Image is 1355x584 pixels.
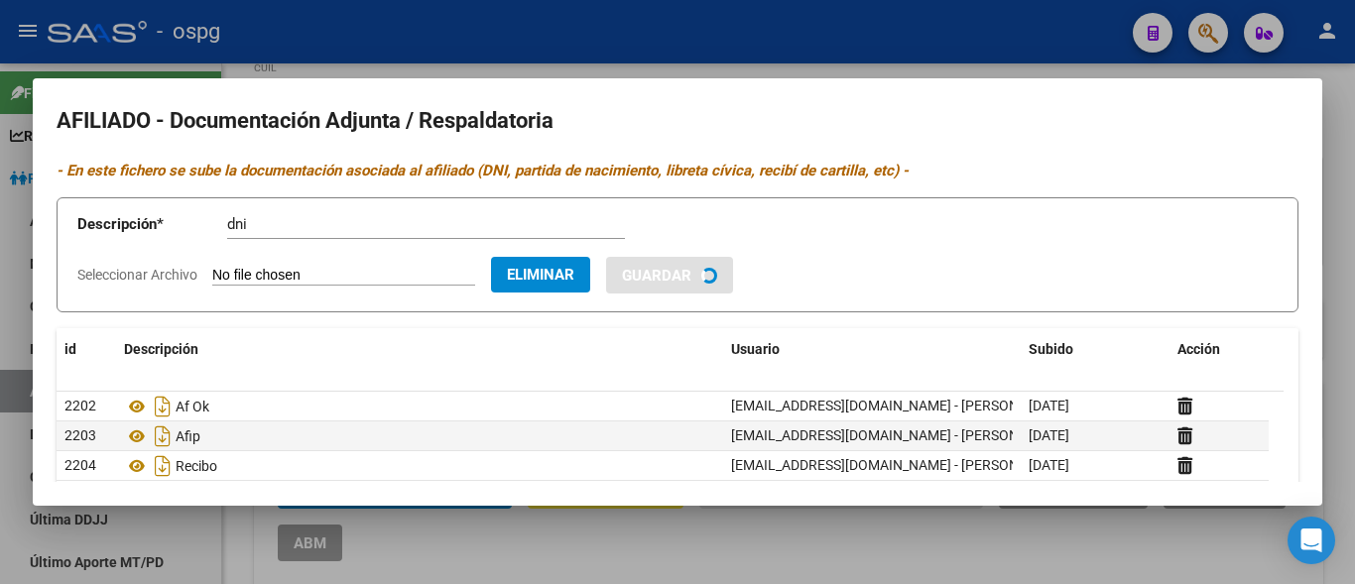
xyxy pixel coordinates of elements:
span: [DATE] [1029,398,1069,413]
i: Descargar documento [150,391,176,422]
span: [DATE] [1029,427,1069,443]
span: id [64,341,76,357]
h2: AFILIADO - Documentación Adjunta / Respaldatoria [57,102,1298,140]
span: 2203 [64,427,96,443]
datatable-header-cell: Usuario [723,328,1021,371]
span: Af Ok [176,399,209,414]
span: [EMAIL_ADDRESS][DOMAIN_NAME] - [PERSON_NAME] [731,457,1067,473]
span: Descripción [124,341,198,357]
span: Usuario [731,341,780,357]
span: 2202 [64,398,96,413]
p: Descripción [77,213,227,236]
span: Recibo [176,458,217,474]
span: [EMAIL_ADDRESS][DOMAIN_NAME] - [PERSON_NAME] [731,427,1067,443]
span: Subido [1029,341,1073,357]
div: Open Intercom Messenger [1288,517,1335,564]
i: Descargar documento [150,450,176,482]
span: Guardar [622,267,691,285]
span: 2204 [64,457,96,473]
span: Acción [1177,341,1220,357]
span: Afip [176,428,200,444]
i: - En este fichero se sube la documentación asociada al afiliado (DNI, partida de nacimiento, libr... [57,162,909,179]
button: Guardar [606,257,733,293]
span: Seleccionar Archivo [77,267,197,283]
span: [EMAIL_ADDRESS][DOMAIN_NAME] - [PERSON_NAME] [731,398,1067,413]
datatable-header-cell: id [57,328,116,371]
datatable-header-cell: Descripción [116,328,723,371]
datatable-header-cell: Subido [1021,328,1170,371]
i: Descargar documento [150,420,176,452]
span: Eliminar [507,266,574,284]
button: Eliminar [491,257,590,292]
span: [DATE] [1029,457,1069,473]
datatable-header-cell: Acción [1170,328,1269,371]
